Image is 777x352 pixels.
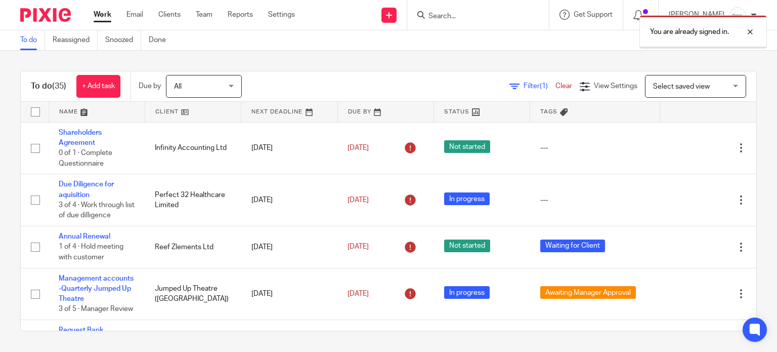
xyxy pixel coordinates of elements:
[52,82,66,90] span: (35)
[540,109,557,114] span: Tags
[126,10,143,20] a: Email
[59,244,123,261] span: 1 of 4 · Hold meeting with customer
[241,174,337,226] td: [DATE]
[540,240,605,252] span: Waiting for Client
[31,81,66,92] h1: To do
[348,244,369,251] span: [DATE]
[20,8,71,22] img: Pixie
[650,27,729,37] p: You are already signed in.
[59,202,135,219] span: 3 of 4 · Work through list of due dilligence
[540,143,650,153] div: ---
[20,30,45,50] a: To do
[540,195,650,205] div: ---
[594,83,637,90] span: View Settings
[555,83,572,90] a: Clear
[241,122,337,174] td: [DATE]
[540,83,548,90] span: (1)
[729,7,746,23] img: Infinity%20Logo%20with%20Whitespace%20.png
[653,83,710,90] span: Select saved view
[145,226,241,268] td: Reef Zlements Ltd
[241,268,337,320] td: [DATE]
[53,30,98,50] a: Reassigned
[444,286,490,299] span: In progress
[105,30,141,50] a: Snoozed
[268,10,295,20] a: Settings
[145,174,241,226] td: Perfect 32 Healthcare Limited
[524,83,555,90] span: Filter
[158,10,181,20] a: Clients
[228,10,253,20] a: Reports
[241,226,337,268] td: [DATE]
[59,129,102,146] a: Shareholders Agreement
[174,83,182,90] span: All
[59,233,110,240] a: Annual Renewal
[139,81,161,91] p: Due by
[145,268,241,320] td: Jumped Up Theatre ([GEOGRAPHIC_DATA])
[76,75,120,98] a: + Add task
[540,286,636,299] span: Awaiting Manager Approval
[59,327,104,344] a: Request Bank Statement
[59,306,133,313] span: 3 of 5 · Manager Review
[196,10,212,20] a: Team
[444,140,490,153] span: Not started
[59,149,112,167] span: 0 of 1 · Complete Questionnaire
[149,30,174,50] a: Done
[444,192,490,205] span: In progress
[444,240,490,252] span: Not started
[59,181,114,198] a: Due Diligence for aquisition
[145,122,241,174] td: Infinity Accounting Ltd
[348,197,369,204] span: [DATE]
[59,275,134,303] a: Management accounts -Quarterly Jumped Up Theatre
[348,144,369,151] span: [DATE]
[94,10,111,20] a: Work
[348,290,369,297] span: [DATE]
